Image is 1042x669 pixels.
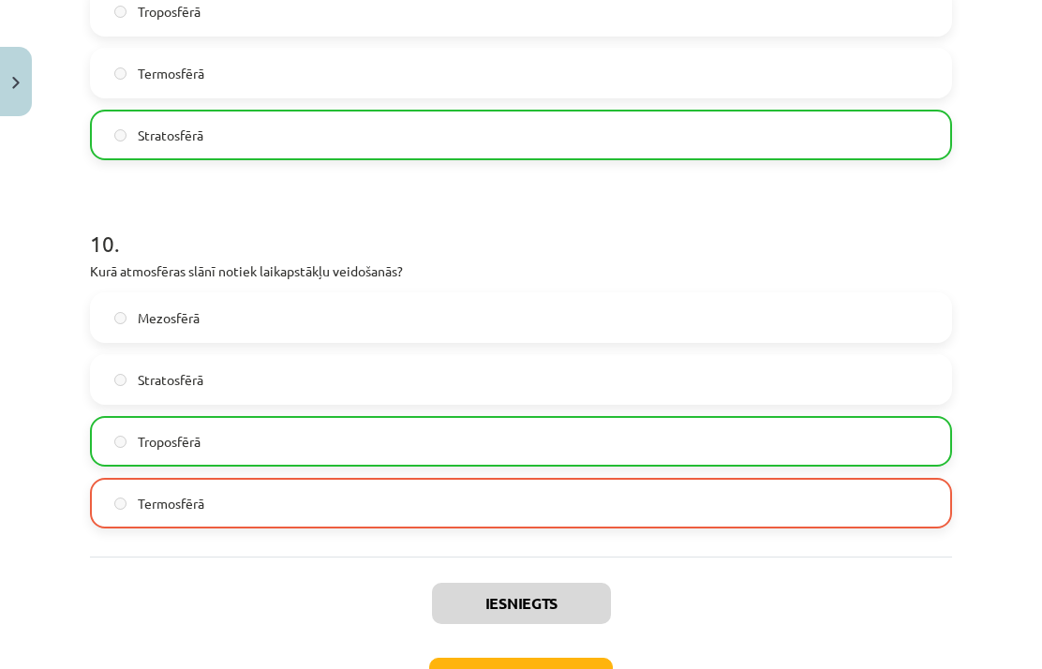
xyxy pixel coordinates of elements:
[114,6,127,18] input: Troposfērā
[138,432,201,452] span: Troposfērā
[138,2,201,22] span: Troposfērā
[90,198,952,256] h1: 10 .
[138,308,200,328] span: Mezosfērā
[90,261,952,281] p: Kurā atmosfēras slānī notiek laikapstākļu veidošanās?
[114,312,127,324] input: Mezosfērā
[138,494,204,513] span: Termosfērā
[12,77,20,89] img: icon-close-lesson-0947bae3869378f0d4975bcd49f059093ad1ed9edebbc8119c70593378902aed.svg
[114,436,127,448] input: Troposfērā
[114,374,127,386] input: Stratosfērā
[114,498,127,510] input: Termosfērā
[432,583,611,624] button: Iesniegts
[114,129,127,141] input: Stratosfērā
[138,126,203,145] span: Stratosfērā
[138,370,203,390] span: Stratosfērā
[114,67,127,80] input: Termosfērā
[138,64,204,83] span: Termosfērā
